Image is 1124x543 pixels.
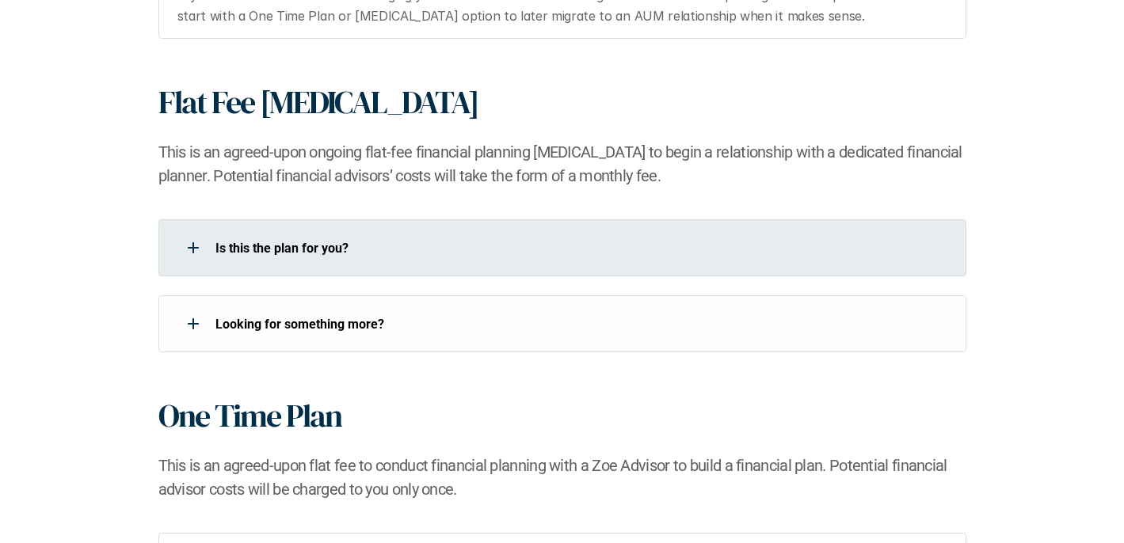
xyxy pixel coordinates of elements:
[215,317,946,332] p: Looking for something more?​
[215,241,946,256] p: Is this the plan for you?​
[158,83,478,121] h1: Flat Fee [MEDICAL_DATA]
[158,397,341,435] h1: One Time Plan
[158,140,966,188] h2: This is an agreed-upon ongoing flat-fee financial planning [MEDICAL_DATA] to begin a relationship...
[158,454,966,501] h2: This is an agreed-upon flat fee to conduct financial planning with a Zoe Advisor to build a finan...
